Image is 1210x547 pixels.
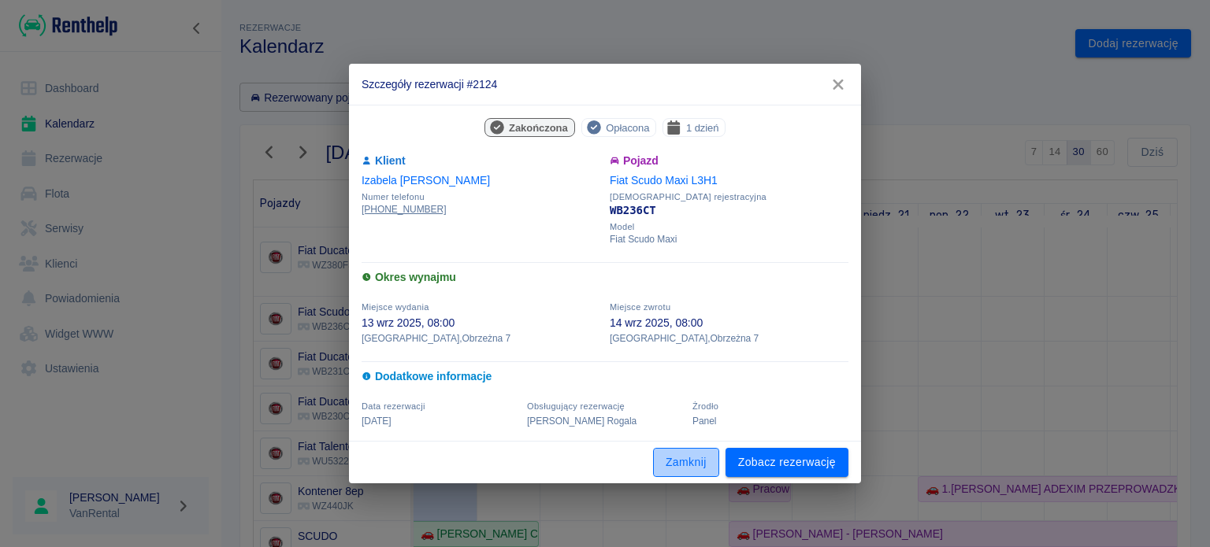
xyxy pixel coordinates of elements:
p: Fiat Scudo Maxi [610,232,848,246]
span: Żrodło [692,401,718,411]
p: [PERSON_NAME] Rogala [527,414,683,428]
p: 14 wrz 2025, 08:00 [610,315,848,331]
h6: Pojazd [610,153,848,169]
h6: Klient [362,153,600,169]
span: [DEMOGRAPHIC_DATA] rejestracyjna [610,192,848,202]
span: Obsługujący rezerwację [527,401,625,411]
a: Zobacz rezerwację [726,448,848,477]
span: Data rezerwacji [362,401,425,411]
span: Model [610,222,848,232]
span: Miejsce zwrotu [610,302,670,312]
span: Miejsce wydania [362,302,429,312]
h6: Okres wynajmu [362,269,848,286]
p: [DATE] [362,414,518,428]
p: WB236CT [610,202,848,219]
p: [GEOGRAPHIC_DATA] , Obrzeżna 7 [610,331,848,346]
a: Izabela [PERSON_NAME] [362,174,490,187]
h6: Dodatkowe informacje [362,368,848,385]
p: Panel [692,414,848,428]
span: Zakończona [503,120,574,136]
span: 1 dzień [680,120,726,136]
a: Fiat Scudo Maxi L3H1 [610,174,718,187]
button: Zamknij [653,448,719,477]
p: 13 wrz 2025, 08:00 [362,315,600,331]
h2: Szczegóły rezerwacji #2124 [349,64,861,105]
span: Numer telefonu [362,192,600,202]
p: [GEOGRAPHIC_DATA] , Obrzeżna 7 [362,331,600,346]
tcxspan: Call +48506999080 via 3CX [362,204,446,215]
span: Opłacona [599,120,655,136]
